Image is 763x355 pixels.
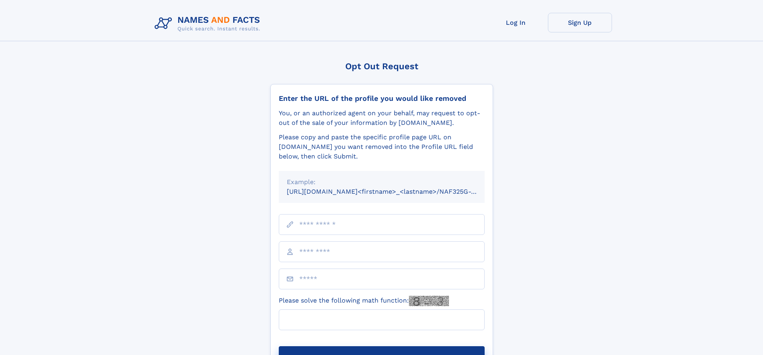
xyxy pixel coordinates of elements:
[279,108,485,128] div: You, or an authorized agent on your behalf, may request to opt-out of the sale of your informatio...
[484,13,548,32] a: Log In
[287,177,477,187] div: Example:
[270,61,493,71] div: Opt Out Request
[279,94,485,103] div: Enter the URL of the profile you would like removed
[279,296,449,306] label: Please solve the following math function:
[151,13,267,34] img: Logo Names and Facts
[279,132,485,161] div: Please copy and paste the specific profile page URL on [DOMAIN_NAME] you want removed into the Pr...
[548,13,612,32] a: Sign Up
[287,188,500,195] small: [URL][DOMAIN_NAME]<firstname>_<lastname>/NAF325G-xxxxxxxx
